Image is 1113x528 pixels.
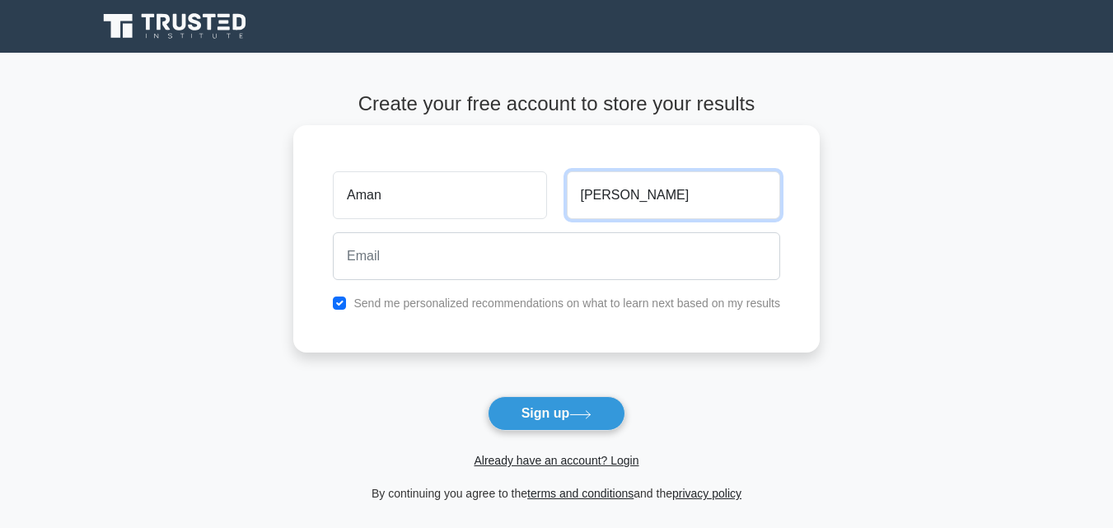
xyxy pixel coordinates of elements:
a: privacy policy [672,487,741,500]
input: First name [333,171,546,219]
label: Send me personalized recommendations on what to learn next based on my results [353,297,780,310]
input: Last name [567,171,780,219]
div: By continuing you agree to the and the [283,484,830,503]
h4: Create your free account to store your results [293,92,820,116]
a: terms and conditions [527,487,634,500]
a: Already have an account? Login [474,454,638,467]
button: Sign up [488,396,626,431]
input: Email [333,232,780,280]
